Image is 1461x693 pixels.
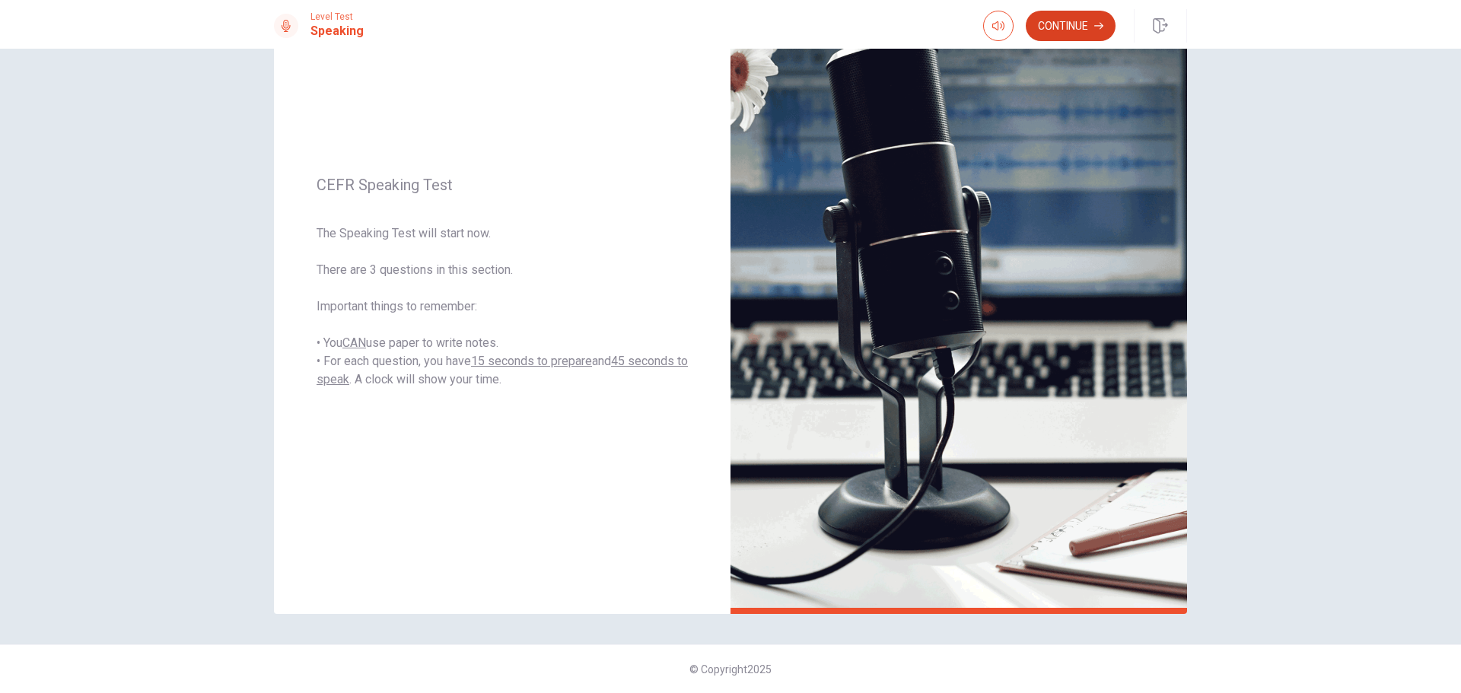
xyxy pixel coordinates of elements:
[1026,11,1116,41] button: Continue
[310,11,364,22] span: Level Test
[689,663,772,676] span: © Copyright 2025
[317,176,688,194] span: CEFR Speaking Test
[342,335,366,350] u: CAN
[471,354,592,368] u: 15 seconds to prepare
[317,224,688,389] span: The Speaking Test will start now. There are 3 questions in this section. Important things to reme...
[310,22,364,40] h1: Speaking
